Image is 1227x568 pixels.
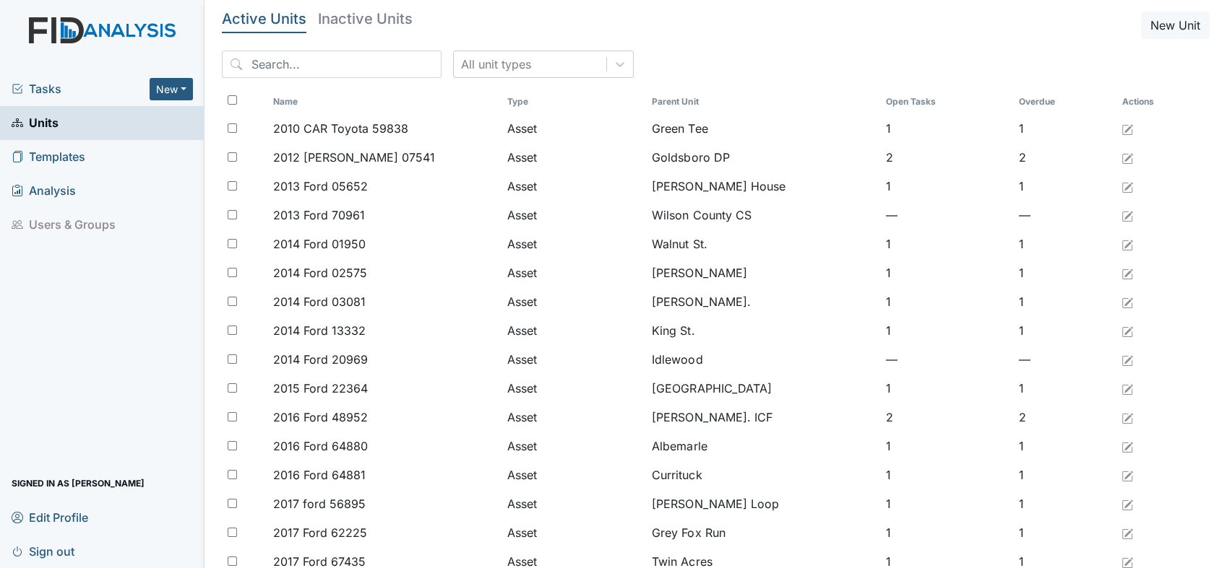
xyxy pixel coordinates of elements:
a: Edit [1121,149,1133,166]
td: 1 [1013,489,1116,518]
td: Asset [501,432,647,460]
td: [PERSON_NAME]. [646,287,880,316]
td: Goldsboro DP [646,143,880,172]
td: 1 [1013,460,1116,489]
td: 1 [880,460,1013,489]
td: 2 [1013,143,1116,172]
td: 1 [880,258,1013,287]
td: [PERSON_NAME] [646,258,880,287]
td: 1 [880,230,1013,258]
span: 2010 CAR Toyota 59838 [273,120,408,137]
span: 2016 Ford 64881 [273,466,366,484]
td: [GEOGRAPHIC_DATA] [646,374,880,403]
td: 1 [1013,230,1116,258]
td: — [880,345,1013,374]
td: Asset [501,489,647,518]
td: Asset [501,403,647,432]
a: Tasks [12,80,150,97]
span: 2014 Ford 03081 [273,293,366,310]
td: Asset [501,201,647,230]
input: Toggle All Rows Selected [228,95,237,105]
div: All unit types [461,56,531,73]
span: 2013 Ford 05652 [273,178,368,195]
a: Edit [1121,495,1133,512]
a: Edit [1121,178,1133,195]
td: Asset [501,114,647,143]
th: Toggle SortBy [880,89,1013,114]
td: 2 [880,403,1013,432]
span: 2017 Ford 62225 [273,524,367,541]
td: — [1013,201,1116,230]
td: Asset [501,316,647,345]
td: King St. [646,316,880,345]
a: Edit [1121,264,1133,281]
td: 1 [880,287,1013,316]
td: Asset [501,460,647,489]
button: New Unit [1141,12,1210,39]
span: 2017 ford 56895 [273,495,366,512]
td: Idlewood [646,345,880,374]
a: Edit [1121,120,1133,137]
td: Albemarle [646,432,880,460]
td: Green Tee [646,114,880,143]
td: Asset [501,143,647,172]
td: — [880,201,1013,230]
td: — [1013,345,1116,374]
button: New [150,78,193,100]
td: Asset [501,172,647,201]
td: Wilson County CS [646,201,880,230]
input: Search... [222,51,442,78]
td: Asset [501,518,647,547]
a: Edit [1121,235,1133,253]
td: 1 [1013,374,1116,403]
td: 1 [1013,316,1116,345]
span: 2016 Ford 48952 [273,408,368,426]
td: 1 [880,489,1013,518]
h5: Active Units [222,12,306,26]
a: Edit [1121,293,1133,310]
span: Analysis [12,180,76,202]
td: 1 [1013,432,1116,460]
td: [PERSON_NAME] Loop [646,489,880,518]
span: 2013 Ford 70961 [273,206,365,224]
td: Asset [501,287,647,316]
td: Asset [501,345,647,374]
td: [PERSON_NAME]. ICF [646,403,880,432]
span: 2012 [PERSON_NAME] 07541 [273,149,435,166]
a: Edit [1121,524,1133,541]
span: Sign out [12,540,74,562]
a: Edit [1121,351,1133,368]
td: 1 [1013,287,1116,316]
th: Toggle SortBy [267,89,501,114]
td: 1 [880,374,1013,403]
td: Currituck [646,460,880,489]
th: Toggle SortBy [501,89,647,114]
td: 1 [1013,258,1116,287]
span: 2014 Ford 20969 [273,351,368,368]
td: 1 [880,114,1013,143]
span: 2014 Ford 02575 [273,264,367,281]
td: 1 [1013,172,1116,201]
td: 2 [880,143,1013,172]
a: Edit [1121,322,1133,339]
td: 1 [1013,518,1116,547]
span: 2014 Ford 01950 [273,235,366,253]
h5: Inactive Units [318,12,413,26]
td: 1 [880,172,1013,201]
span: Units [12,112,59,134]
span: Signed in as [PERSON_NAME] [12,472,145,494]
td: 1 [880,316,1013,345]
td: Grey Fox Run [646,518,880,547]
td: 1 [1013,114,1116,143]
span: Templates [12,146,85,168]
td: Asset [501,230,647,258]
span: 2014 Ford 13332 [273,322,366,339]
span: 2016 Ford 64880 [273,437,368,455]
a: Edit [1121,206,1133,224]
td: 1 [880,432,1013,460]
td: [PERSON_NAME] House [646,172,880,201]
a: Edit [1121,466,1133,484]
a: Edit [1121,437,1133,455]
td: Asset [501,258,647,287]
